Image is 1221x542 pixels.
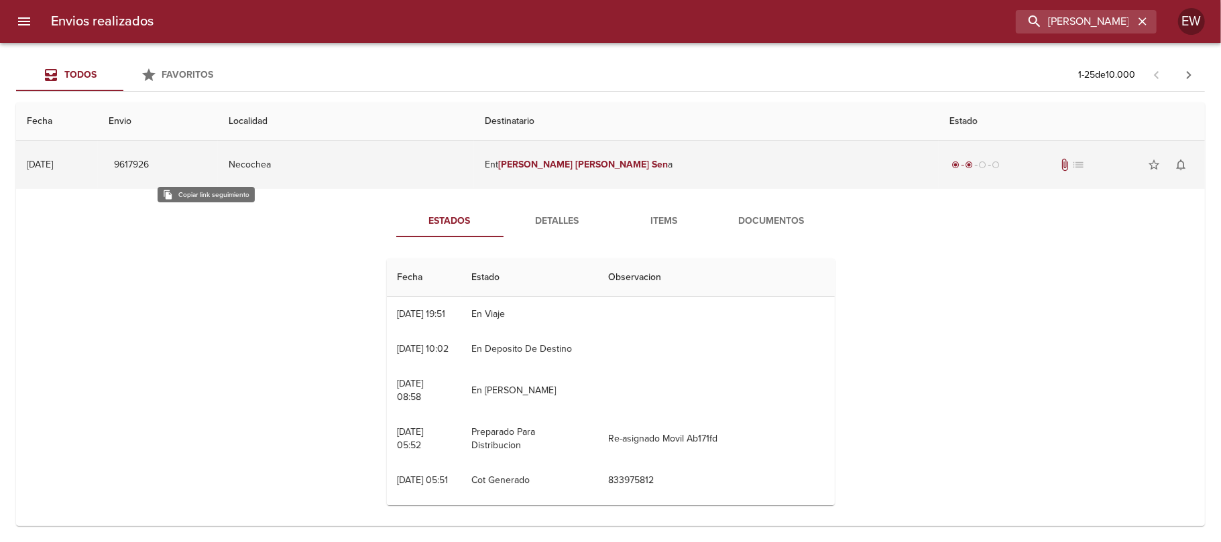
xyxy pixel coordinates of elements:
td: H.r. 22058 - Hurlingham [597,498,835,533]
td: Ent a [474,141,939,189]
p: 1 - 25 de 10.000 [1078,68,1135,82]
span: Tiene documentos adjuntos [1058,158,1071,172]
th: Estado [939,103,1205,141]
td: En [PERSON_NAME] [461,366,597,415]
button: menu [8,5,40,38]
th: Envio [98,103,219,141]
div: [DATE] 05:51 [398,474,449,486]
th: Fecha [387,259,461,297]
span: Estados [404,213,496,230]
span: Items [619,213,710,230]
span: radio_button_unchecked [979,161,987,169]
td: Preparado Para Distribucion [461,415,597,463]
span: radio_button_checked [952,161,960,169]
span: radio_button_checked [966,161,974,169]
span: Detalles [512,213,603,230]
span: 9617926 [114,157,149,174]
button: Agregar a favoritos [1141,151,1167,178]
td: Re-asignado Movil Ab171fd [597,415,835,463]
th: Fecha [16,103,98,141]
div: EW [1178,8,1205,35]
span: Pagina siguiente [1173,59,1205,91]
span: Todos [64,69,97,80]
td: En Viaje [461,297,597,332]
th: Destinatario [474,103,939,141]
h6: Envios realizados [51,11,154,32]
td: Cot Generado [461,463,597,498]
em: [PERSON_NAME] [575,159,650,170]
span: Pagina anterior [1141,68,1173,81]
em: [PERSON_NAME] [498,159,573,170]
th: Estado [461,259,597,297]
td: Asignado A Recorrido [461,498,597,533]
span: Favoritos [162,69,214,80]
div: [DATE] 10:02 [398,343,449,354]
td: En Deposito De Destino [461,332,597,366]
div: [DATE] 08:58 [398,378,424,403]
div: Tabs Envios [16,59,231,91]
div: Tabs detalle de guia [396,205,825,237]
td: 833975812 [597,463,835,498]
th: Observacion [597,259,835,297]
th: Localidad [218,103,474,141]
div: [DATE] [27,159,53,170]
span: radio_button_unchecked [992,161,1000,169]
button: Activar notificaciones [1167,151,1194,178]
em: Sen [652,159,668,170]
span: notifications_none [1174,158,1187,172]
div: [DATE] 19:51 [398,308,446,320]
div: Despachado [949,158,1003,172]
span: No tiene pedido asociado [1071,158,1085,172]
td: Necochea [218,141,474,189]
input: buscar [1016,10,1134,33]
span: star_border [1147,158,1161,172]
span: Documentos [726,213,817,230]
div: [DATE] 05:52 [398,426,424,451]
button: 9617926 [109,153,154,178]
